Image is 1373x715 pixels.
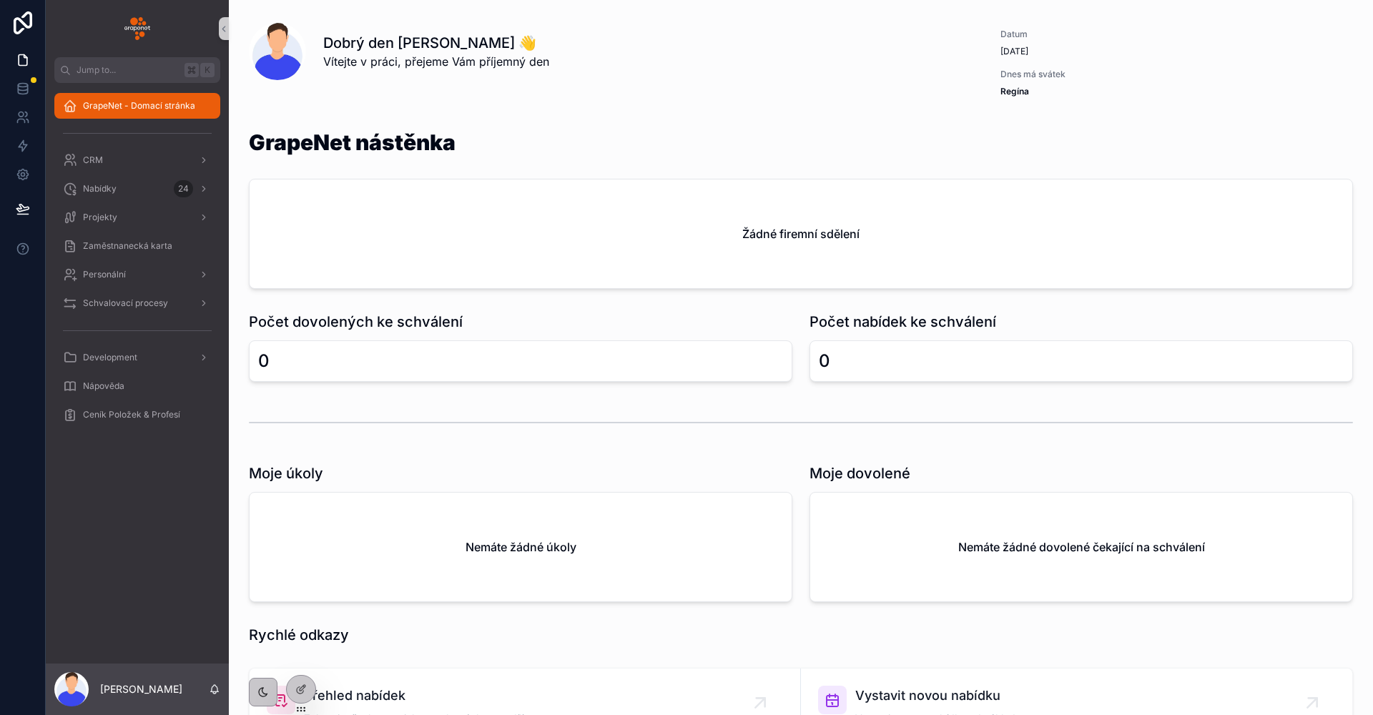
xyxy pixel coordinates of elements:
[83,183,117,194] span: Nabídky
[249,463,323,483] h1: Moje úkoly
[466,538,576,556] h2: Nemáte žádné úkoly
[1000,46,1148,57] span: [DATE]
[83,352,137,363] span: Development
[124,17,150,40] img: App logo
[83,297,168,309] span: Schvalovací procesy
[249,312,463,332] h1: Počet dovolených ke schválení
[249,132,456,153] h1: GrapeNet nástěnka
[83,269,126,280] span: Personální
[54,57,220,83] button: Jump to...K
[1000,69,1148,80] span: Dnes má svátek
[54,147,220,173] a: CRM
[323,53,549,70] span: Vítejte v práci, přejeme Vám příjemný den
[83,100,195,112] span: GrapeNet - Domací stránka
[1000,29,1148,40] span: Datum
[54,233,220,259] a: Zaměstnanecká karta
[1000,86,1029,97] strong: Regína
[54,204,220,230] a: Projekty
[83,154,103,166] span: CRM
[83,240,172,252] span: Zaměstnanecká karta
[100,682,182,696] p: [PERSON_NAME]
[54,373,220,399] a: Nápověda
[249,625,349,645] h1: Rychlé odkazy
[174,180,193,197] div: 24
[54,93,220,119] a: GrapeNet - Domací stránka
[742,225,860,242] h2: Žádné firemní sdělení
[83,380,124,392] span: Nápověda
[258,350,270,373] div: 0
[323,33,549,53] h1: Dobrý den [PERSON_NAME] 👋
[809,312,996,332] h1: Počet nabídek ke schválení
[855,686,1024,706] span: Vystavit novou nabídku
[54,290,220,316] a: Schvalovací procesy
[83,212,117,223] span: Projekty
[958,538,1205,556] h2: Nemáte žádné dovolené čekající na schválení
[77,64,179,76] span: Jump to...
[54,262,220,287] a: Personální
[819,350,830,373] div: 0
[54,345,220,370] a: Development
[83,409,180,420] span: Ceník Položek & Profesí
[54,176,220,202] a: Nabídky24
[304,686,532,706] span: Přehled nabídek
[46,83,229,446] div: scrollable content
[202,64,213,76] span: K
[54,402,220,428] a: Ceník Položek & Profesí
[809,463,910,483] h1: Moje dovolené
